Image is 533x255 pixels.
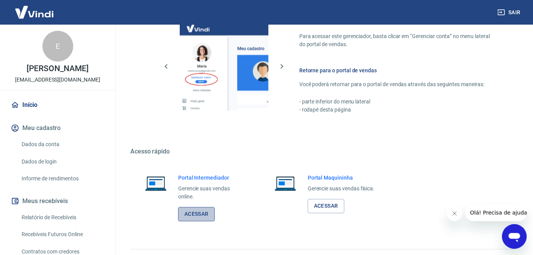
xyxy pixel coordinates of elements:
p: Gerencie suas vendas online. [178,185,246,201]
a: Dados de login [19,154,106,170]
p: Você poderá retornar para o portal de vendas através das seguintes maneiras: [299,81,496,89]
h6: Portal Maquininha [308,174,375,182]
img: Imagem de um notebook aberto [140,174,172,193]
a: Acessar [178,207,215,222]
iframe: Mensagem da empresa [466,204,527,221]
div: E [42,31,73,62]
span: Olá! Precisa de ajuda? [5,5,65,12]
img: Imagem de um notebook aberto [269,174,302,193]
p: Gerencie suas vendas física. [308,185,375,193]
button: Meus recebíveis [9,193,106,210]
p: [PERSON_NAME] [27,65,88,73]
a: Recebíveis Futuros Online [19,227,106,242]
iframe: Fechar mensagem [447,206,462,221]
a: Acessar [308,199,344,213]
p: - parte inferior do menu lateral [299,98,496,106]
button: Sair [496,5,524,20]
button: Meu cadastro [9,120,106,137]
p: [EMAIL_ADDRESS][DOMAIN_NAME] [15,76,100,84]
img: Imagem da dashboard mostrando o botão de gerenciar conta na sidebar no lado esquerdo [180,22,268,111]
iframe: Botão para abrir a janela de mensagens [502,224,527,249]
img: Vindi [9,0,59,24]
h6: Retorne para o portal de vendas [299,67,496,75]
a: Informe de rendimentos [19,171,106,187]
a: Dados da conta [19,137,106,152]
a: Início [9,97,106,113]
h5: Acesso rápido [130,148,514,156]
h6: Portal Intermediador [178,174,246,182]
p: - rodapé desta página [299,106,496,114]
a: Relatório de Recebíveis [19,210,106,225]
p: Para acessar este gerenciador, basta clicar em “Gerenciar conta” no menu lateral do portal de ven... [299,32,496,48]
